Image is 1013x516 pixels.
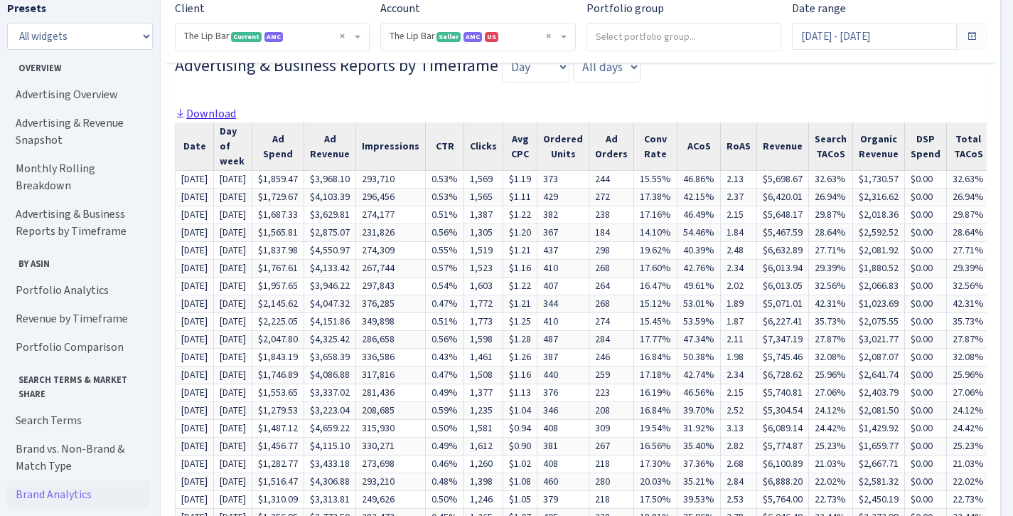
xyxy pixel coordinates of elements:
td: 238 [589,206,634,224]
td: 1.84 [721,224,757,242]
td: $1.22 [503,206,537,224]
th: RoAS [721,122,757,171]
td: [DATE] [176,331,214,349]
td: 274,177 [356,206,426,224]
td: $1,729.67 [252,189,304,206]
td: 42.76% [677,260,721,278]
td: 344 [537,295,589,313]
td: $1.20 [503,224,537,242]
td: 376,285 [356,295,426,313]
td: [DATE] [176,402,214,420]
td: 410 [537,313,589,331]
td: 49.61% [677,278,721,295]
a: Search Terms [7,406,149,435]
span: Search Terms & Market Share [8,367,149,400]
td: 19.62% [634,242,677,260]
td: 0.43% [426,349,464,367]
th: Ad Spend [252,122,304,171]
td: $6,632.89 [757,242,809,260]
span: By ASIN [8,251,149,270]
td: 0.56% [426,224,464,242]
input: Select portfolio group... [587,23,781,49]
td: [DATE] [214,420,252,438]
td: 28.64% [947,224,990,242]
td: 208 [589,402,634,420]
th: Day of week [214,122,252,171]
td: 1,569 [464,171,503,189]
td: [DATE] [176,295,214,313]
td: 274,309 [356,242,426,260]
span: The Lip Bar <span class="badge badge-success">Current</span><span class="badge badge-primary">AMC... [176,23,369,51]
td: $2,075.55 [853,313,905,331]
td: 32.63% [947,171,990,189]
td: 24.12% [947,402,990,420]
a: Portfolio Analytics [7,276,149,305]
td: [DATE] [214,224,252,242]
span: The Lip Bar <span class="badge badge-success">Seller</span><span class="badge badge-primary" data... [381,23,574,51]
td: 1,377 [464,384,503,402]
td: $1,767.61 [252,260,304,278]
td: [DATE] [176,349,214,367]
td: $4,086.88 [304,367,356,384]
td: 296,456 [356,189,426,206]
td: $1,880.52 [853,260,905,278]
td: 268 [589,295,634,313]
td: $1,843.19 [252,349,304,367]
td: $0.00 [905,349,947,367]
td: 387 [537,349,589,367]
td: $1,279.53 [252,402,304,420]
span: The Lip Bar <span class="badge badge-success">Current</span><span class="badge badge-primary">AMC... [184,29,352,43]
td: $3,946.22 [304,278,356,295]
th: Search TACoS [809,122,853,171]
td: 26.94% [947,189,990,206]
td: 268 [589,260,634,278]
td: $6,013.05 [757,278,809,295]
span: Remove all items [340,29,345,43]
td: $5,698.67 [757,171,809,189]
td: 17.38% [634,189,677,206]
td: [DATE] [176,420,214,438]
td: $0.00 [905,278,947,295]
th: Ad Orders [589,122,634,171]
td: 27.87% [809,331,853,349]
td: 437 [537,242,589,260]
th: Avg CPC [503,122,537,171]
td: $0.00 [905,260,947,278]
td: 1.98 [721,349,757,367]
span: AMC [264,32,283,42]
td: 35.73% [809,313,853,331]
td: [DATE] [214,295,252,313]
td: $0.00 [905,171,947,189]
td: 246 [589,349,634,367]
td: 1,603 [464,278,503,295]
td: $1.11 [503,189,537,206]
td: $4,151.86 [304,313,356,331]
td: 0.54% [426,278,464,295]
td: 336,586 [356,349,426,367]
td: $2,081.92 [853,242,905,260]
td: $1,730.57 [853,171,905,189]
td: $5,467.59 [757,224,809,242]
td: 0.49% [426,384,464,402]
td: 27.71% [947,242,990,260]
td: $1,837.98 [252,242,304,260]
td: 274 [589,313,634,331]
td: 298 [589,242,634,260]
td: $1.28 [503,331,537,349]
td: $0.00 [905,367,947,384]
td: [DATE] [214,367,252,384]
th: DSP Spend [905,122,947,171]
td: 1.87 [721,313,757,331]
td: $1.22 [503,278,537,295]
span: AMC [463,32,482,42]
span: Advertising & Business Reports by Timeframe [175,54,498,77]
td: 267,744 [356,260,426,278]
th: ACoS [677,122,721,171]
td: $2,225.05 [252,313,304,331]
td: $0.00 [905,224,947,242]
th: CTR [426,122,464,171]
td: $1.21 [503,295,537,313]
td: $1.16 [503,260,537,278]
td: 2.34 [721,367,757,384]
td: 376 [537,384,589,402]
